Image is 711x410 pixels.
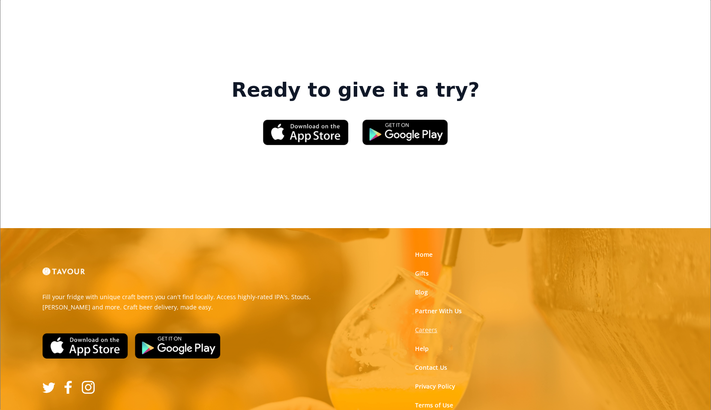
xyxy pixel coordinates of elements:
[415,363,447,372] a: Contact Us
[415,288,428,297] a: Blog
[415,250,433,259] a: Home
[415,307,462,315] a: Partner With Us
[42,292,349,312] p: Fill your fridge with unique craft beers you can't find locally. Access highly-rated IPA's, Stout...
[415,382,455,391] a: Privacy Policy
[231,78,479,102] strong: Ready to give it a try?
[415,269,429,278] a: Gifts
[415,401,453,410] a: Terms of Use
[415,326,437,334] a: Careers
[415,326,437,334] strong: Careers
[415,345,429,353] a: Help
